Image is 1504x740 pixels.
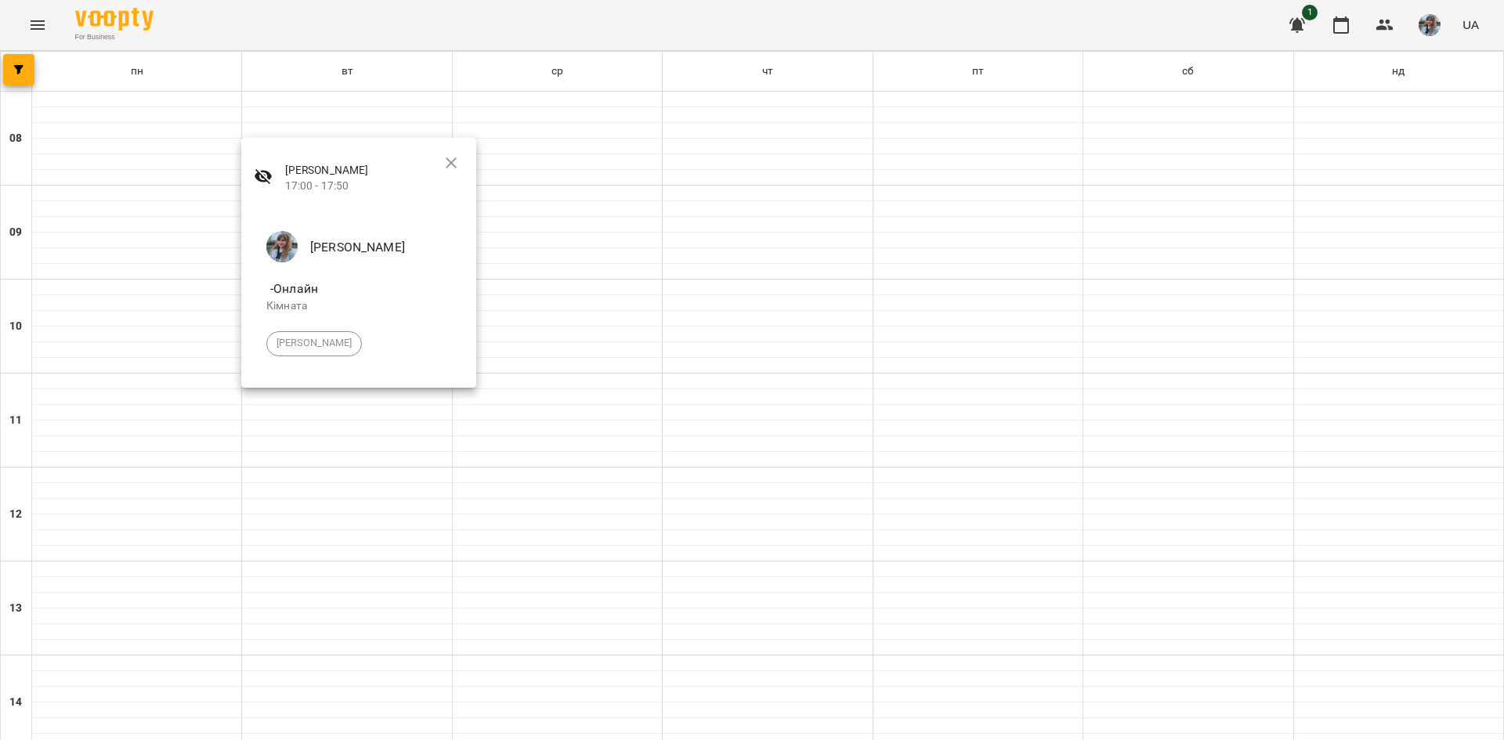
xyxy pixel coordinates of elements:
span: [PERSON_NAME] [310,238,451,257]
span: - Онлайн [266,281,321,296]
span: 17:00 - 17:50 [285,179,464,194]
img: 9bfab2bfb3752ce454f24909a0a4e31f.jpg [266,231,298,262]
p: Кімната [266,298,451,314]
span: [PERSON_NAME] [285,163,464,179]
